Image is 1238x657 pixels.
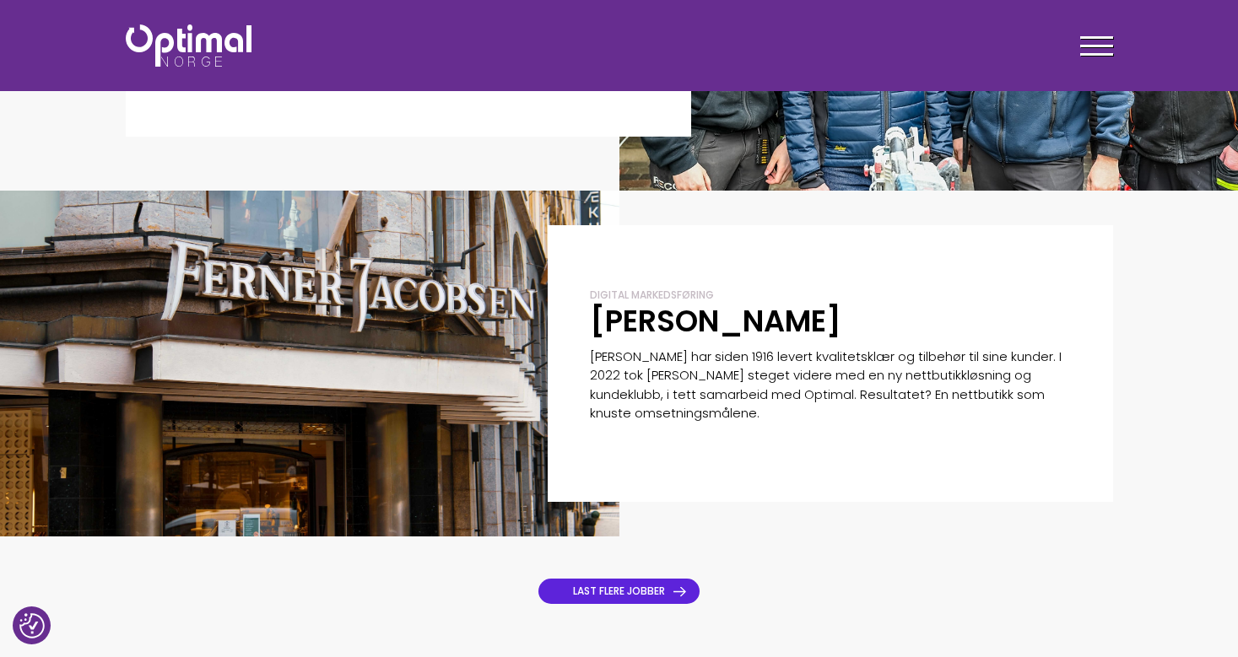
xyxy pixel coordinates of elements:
[590,347,1071,423] p: [PERSON_NAME] har siden 1916 levert kvalitetsklær og tilbehør til sine kunder. I 2022 tok [PERSON...
[590,302,1071,341] h2: [PERSON_NAME]
[19,613,45,638] img: Revisit consent button
[590,288,1071,303] div: Digital markedsføring
[126,24,251,67] img: Optimal Norge
[19,613,45,638] button: Samtykkepreferanser
[538,579,700,604] a: LAST FLERE JOBBER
